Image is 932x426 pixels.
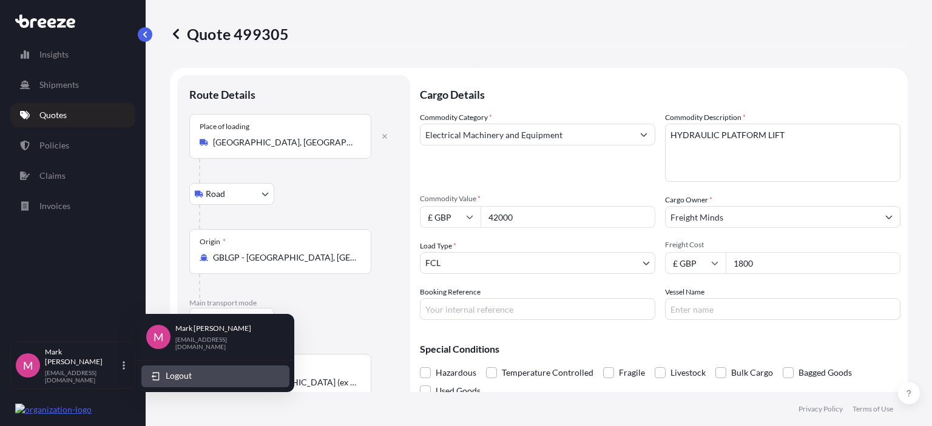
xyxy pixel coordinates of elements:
a: Terms of Use [853,404,893,414]
div: Origin [200,237,226,247]
span: Commodity Value [420,194,655,204]
a: Claims [10,164,135,188]
span: Freight Cost [665,240,900,250]
button: Show suggestions [878,206,900,228]
p: Policies [39,139,69,151]
input: Type amount [481,206,655,228]
div: Place of loading [200,122,249,131]
button: FCL [420,252,655,274]
input: Origin [213,251,356,264]
input: Enter amount [726,252,900,274]
p: Main transport mode [189,298,398,308]
span: Sea [206,313,218,325]
a: Insights [10,42,135,67]
button: Show suggestions [633,124,655,145]
p: [EMAIL_ADDRESS][DOMAIN_NAME] [45,369,120,384]
textarea: HYDRAULIC PLATFORM LIFT [665,124,900,182]
p: Route Details [189,87,255,102]
input: Full name [666,206,878,228]
span: FCL [425,257,441,269]
span: Road [206,188,225,200]
input: Place of loading [213,136,356,148]
p: Shipments [39,79,79,91]
input: Enter name [665,298,900,320]
label: Commodity Description [665,111,746,124]
button: Select transport [189,308,274,330]
label: Booking Reference [420,286,481,298]
a: Policies [10,133,135,158]
p: Mark [PERSON_NAME] [45,347,120,367]
button: Logout [141,365,289,387]
span: Temperature Controlled [502,364,593,382]
p: Quotes [39,109,67,121]
span: M [23,359,33,371]
img: organization-logo [15,404,92,416]
a: Shipments [10,73,135,97]
p: Insights [39,48,69,61]
span: Load Type [420,240,456,252]
span: Logout [166,370,192,382]
span: M [154,331,164,343]
p: Claims [39,170,66,182]
span: Livestock [670,364,706,382]
span: Bulk Cargo [731,364,773,382]
p: [EMAIL_ADDRESS][DOMAIN_NAME] [175,336,275,350]
span: Bagged Goods [799,364,852,382]
p: Mark [PERSON_NAME] [175,324,275,333]
a: Invoices [10,194,135,218]
p: Special Conditions [420,344,900,354]
label: Commodity Category [420,111,492,124]
a: Privacy Policy [799,404,843,414]
button: Select transport [189,183,274,205]
label: Vessel Name [665,286,704,298]
span: Fragile [619,364,645,382]
p: Cargo Details [420,75,900,111]
span: Used Goods [436,382,481,400]
input: Select a commodity type [420,124,633,145]
p: Quote 499305 [170,24,289,44]
input: Your internal reference [420,298,655,320]
label: Cargo Owner [665,194,712,206]
span: Hazardous [436,364,476,382]
a: Quotes [10,103,135,127]
p: Invoices [39,200,70,212]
